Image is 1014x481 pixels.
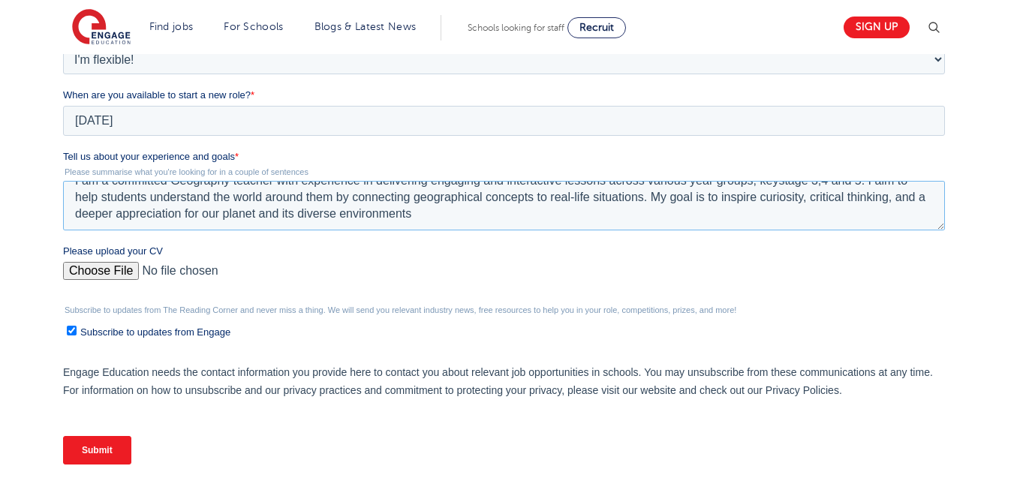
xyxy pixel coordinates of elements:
[4,454,14,464] input: Subscribe to updates from Engage
[444,3,883,33] input: *Last name
[17,455,167,466] span: Subscribe to updates from Engage
[567,17,626,38] a: Recruit
[224,21,283,32] a: For Schools
[149,21,194,32] a: Find jobs
[72,9,131,47] img: Engage Education
[314,21,417,32] a: Blogs & Latest News
[468,23,564,33] span: Schools looking for staff
[579,22,614,33] span: Recruit
[444,50,883,80] input: *Contact Number
[844,17,910,38] a: Sign up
